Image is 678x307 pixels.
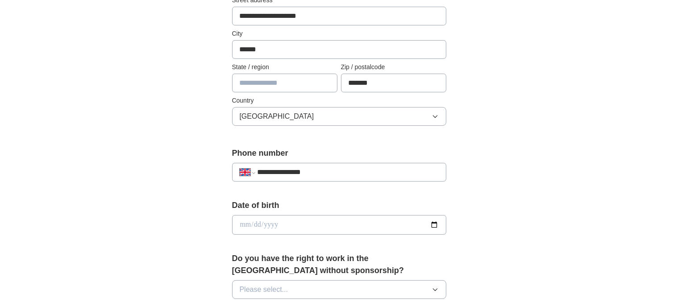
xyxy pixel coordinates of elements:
label: City [232,29,446,38]
span: Please select... [240,284,288,295]
button: [GEOGRAPHIC_DATA] [232,107,446,126]
span: [GEOGRAPHIC_DATA] [240,111,314,122]
label: Zip / postalcode [341,62,446,72]
label: Country [232,96,446,105]
label: Date of birth [232,199,446,212]
label: Phone number [232,147,446,159]
label: Do you have the right to work in the [GEOGRAPHIC_DATA] without sponsorship? [232,253,446,277]
label: State / region [232,62,337,72]
button: Please select... [232,280,446,299]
